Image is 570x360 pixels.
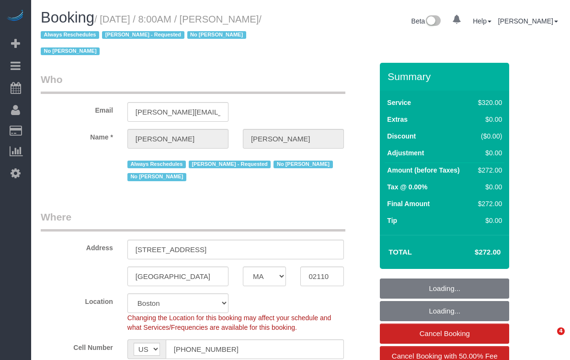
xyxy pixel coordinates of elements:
[537,327,560,350] iframe: Intercom live chat
[474,165,502,175] div: $272.00
[34,240,120,253] label: Address
[41,47,100,55] span: No [PERSON_NAME]
[127,267,228,286] input: City
[387,199,430,209] label: Final Amount
[387,115,408,124] label: Extras
[498,17,558,25] a: [PERSON_NAME]
[189,161,271,168] span: [PERSON_NAME] - Requested
[41,210,345,232] legend: Where
[127,314,331,331] span: Changing the Location for this booking may affect your schedule and what Services/Frequencies are...
[387,182,427,192] label: Tax @ 0.00%
[41,72,345,94] legend: Who
[300,267,344,286] input: Zip Code
[474,131,502,141] div: ($0.00)
[387,148,424,158] label: Adjustment
[425,15,441,28] img: New interface
[387,216,397,225] label: Tip
[387,165,459,175] label: Amount (before Taxes)
[274,161,332,168] span: No [PERSON_NAME]
[41,9,94,26] span: Booking
[474,98,502,107] div: $320.00
[166,339,344,359] input: Cell Number
[411,17,441,25] a: Beta
[446,248,501,256] h4: $272.00
[474,216,502,225] div: $0.00
[41,14,262,57] small: / [DATE] / 8:00AM / [PERSON_NAME]
[6,10,25,23] img: Automaid Logo
[388,248,412,256] strong: Total
[127,161,186,168] span: Always Reschedules
[187,31,246,39] span: No [PERSON_NAME]
[388,71,504,82] h3: Summary
[392,352,498,360] span: Cancel Booking with 50.00% Fee
[473,17,491,25] a: Help
[34,129,120,142] label: Name *
[34,339,120,352] label: Cell Number
[380,324,509,344] a: Cancel Booking
[557,327,565,335] span: 4
[127,173,186,181] span: No [PERSON_NAME]
[102,31,184,39] span: [PERSON_NAME] - Requested
[474,199,502,209] div: $272.00
[41,31,99,39] span: Always Reschedules
[474,148,502,158] div: $0.00
[127,129,228,149] input: First Name
[127,102,228,122] input: Email
[387,98,411,107] label: Service
[41,14,262,57] span: /
[474,115,502,124] div: $0.00
[474,182,502,192] div: $0.00
[387,131,416,141] label: Discount
[34,102,120,115] label: Email
[34,293,120,306] label: Location
[243,129,344,149] input: Last Name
